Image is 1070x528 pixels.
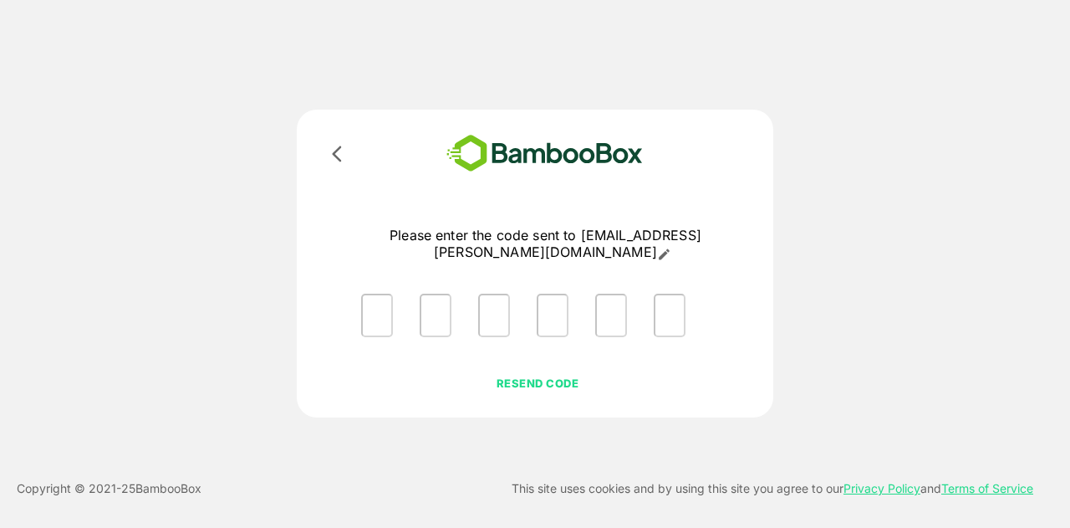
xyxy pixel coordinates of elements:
[595,294,627,337] input: Please enter OTP character 5
[843,481,920,495] a: Privacy Policy
[420,294,451,337] input: Please enter OTP character 2
[478,294,510,337] input: Please enter OTP character 3
[348,228,743,260] p: Please enter the code sent to [EMAIL_ADDRESS][PERSON_NAME][DOMAIN_NAME]
[537,294,568,337] input: Please enter OTP character 4
[512,479,1033,499] p: This site uses cookies and by using this site you agree to our and
[441,371,634,396] button: RESEND CODE
[442,374,634,392] p: RESEND CODE
[422,130,667,177] img: bamboobox
[654,294,685,337] input: Please enter OTP character 6
[941,481,1033,495] a: Terms of Service
[361,294,393,337] input: Please enter OTP character 1
[17,479,201,499] p: Copyright © 2021- 25 BambooBox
